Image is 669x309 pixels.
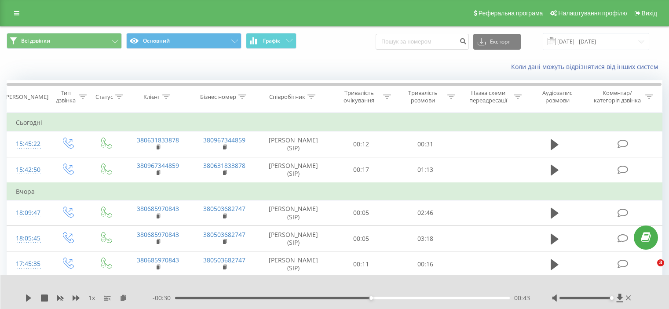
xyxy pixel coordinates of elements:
[639,259,660,280] iframe: Intercom live chat
[329,200,393,225] td: 00:05
[511,62,662,71] a: Коли дані можуть відрізнятися вiд інших систем
[329,251,393,277] td: 00:11
[88,294,95,302] span: 1 x
[473,34,521,50] button: Експорт
[263,38,280,44] span: Графік
[329,131,393,157] td: 00:12
[401,89,445,104] div: Тривалість розмови
[137,230,179,239] a: 380685970843
[55,89,76,104] div: Тип дзвінка
[200,93,236,101] div: Бізнес номер
[393,226,457,251] td: 03:18
[393,200,457,225] td: 02:46
[16,230,39,247] div: 18:05:45
[246,33,296,49] button: Графік
[329,157,393,183] td: 00:17
[329,226,393,251] td: 00:05
[393,251,457,277] td: 00:16
[16,135,39,153] div: 15:45:22
[642,10,657,17] span: Вихід
[258,200,329,225] td: [PERSON_NAME] (SIP)
[4,93,48,101] div: [PERSON_NAME]
[203,256,245,264] a: 380503682747
[137,256,179,264] a: 380685970843
[258,157,329,183] td: [PERSON_NAME] (SIP)
[7,183,662,200] td: Вчора
[465,89,512,104] div: Назва схеми переадресації
[126,33,241,49] button: Основний
[376,34,469,50] input: Пошук за номером
[393,157,457,183] td: 01:13
[203,136,245,144] a: 380967344859
[95,93,113,101] div: Статус
[16,161,39,178] div: 15:42:50
[7,33,122,49] button: Всі дзвінки
[258,251,329,277] td: [PERSON_NAME] (SIP)
[610,296,613,300] div: Accessibility label
[558,10,627,17] span: Налаштування профілю
[514,294,530,302] span: 00:43
[143,93,160,101] div: Клієнт
[479,10,543,17] span: Реферальна програма
[153,294,175,302] span: - 00:30
[203,161,245,170] a: 380631833878
[393,131,457,157] td: 00:31
[137,161,179,170] a: 380967344859
[21,37,50,44] span: Всі дзвінки
[16,204,39,222] div: 18:09:47
[269,93,305,101] div: Співробітник
[16,255,39,273] div: 17:45:35
[137,136,179,144] a: 380631833878
[203,230,245,239] a: 380503682747
[203,204,245,213] a: 380503682747
[532,89,583,104] div: Аудіозапис розмови
[369,296,373,300] div: Accessibility label
[258,226,329,251] td: [PERSON_NAME] (SIP)
[137,204,179,213] a: 380685970843
[258,131,329,157] td: [PERSON_NAME] (SIP)
[7,114,662,131] td: Сьогодні
[657,259,664,266] span: 3
[337,89,381,104] div: Тривалість очікування
[592,89,643,104] div: Коментар/категорія дзвінка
